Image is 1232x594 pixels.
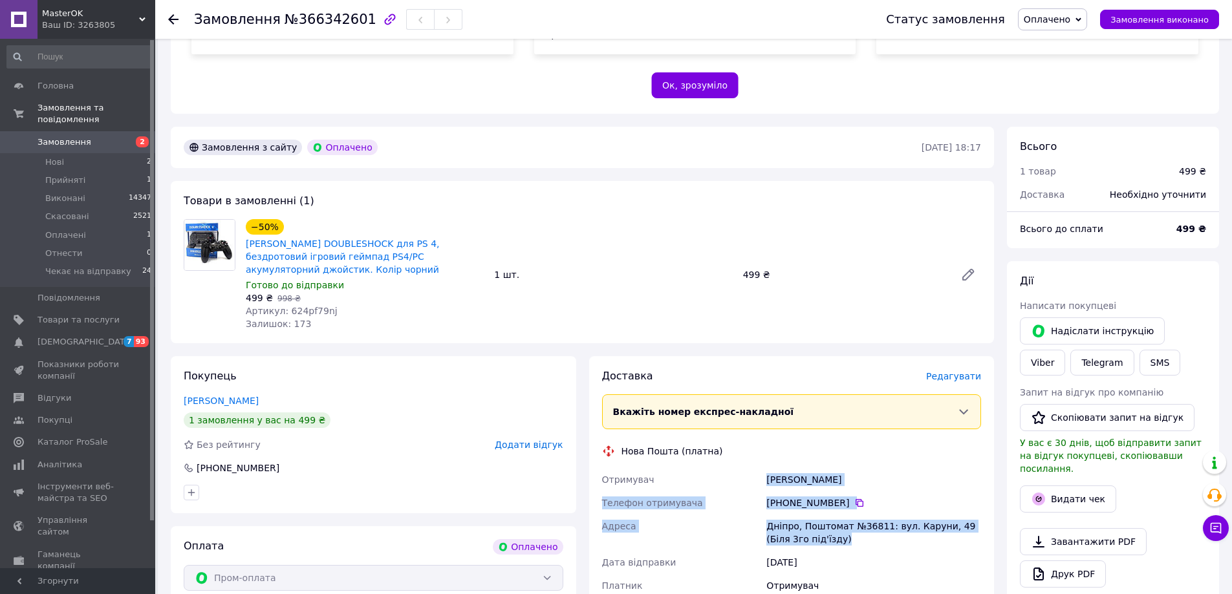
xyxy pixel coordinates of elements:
span: 0 [147,248,151,259]
span: Готово до відправки [246,280,344,290]
a: Завантажити PDF [1020,528,1147,555]
span: Головна [38,80,74,92]
span: Скасовані [45,211,89,222]
span: Дата відправки [602,557,676,567]
button: Видати чек [1020,485,1116,513]
div: −50% [246,219,284,235]
img: Джойстик DOUBLESHOCK для PS 4, бездротовий ігровий геймпад PS4/PC акумуляторний джойстик. Колір ч... [184,220,235,270]
a: Редагувати [955,262,981,288]
span: 14347 [129,193,151,204]
span: Телефон отримувача [602,498,703,508]
span: Доставка [1020,189,1064,200]
span: Виконані [45,193,85,204]
span: Прийняті [45,175,85,186]
div: 1 замовлення у вас на 499 ₴ [184,412,330,428]
a: Друк PDF [1020,560,1106,588]
div: Ваш ID: 3263805 [42,19,155,31]
span: 2 [147,156,151,168]
span: Покупець [184,370,237,382]
span: Адреса [602,521,636,531]
a: Telegram [1070,350,1134,376]
span: №366342601 [285,12,376,27]
span: Відгуки [38,392,71,404]
span: 7 [124,336,134,347]
span: Доставка [602,370,653,382]
span: Показники роботи компанії [38,359,120,382]
button: Чат з покупцем [1203,515,1229,541]
span: Отнести [45,248,82,259]
span: MasterOK [42,8,139,19]
span: Покупці [38,414,72,426]
span: Без рейтингу [197,440,261,450]
time: [DATE] 18:17 [922,142,981,153]
span: Товари в замовленні (1) [184,195,314,207]
button: Замовлення виконано [1100,10,1219,29]
span: Замовлення та повідомлення [38,102,155,125]
div: Оплачено [493,539,563,555]
div: [DATE] [764,551,984,574]
button: Ок, зрозуміло [651,72,739,98]
span: Додати відгук [495,440,563,450]
span: Інструменти веб-майстра та SEO [38,481,120,504]
span: Артикул: 624pf79nj [246,306,338,316]
span: Чекає на відправку [45,266,131,277]
span: 2 [136,136,149,147]
div: Нова Пошта (платна) [618,445,726,458]
div: Дніпро, Поштомат №36811: вул. Каруни, 49 (Біля 3го під'їзду) [764,514,984,551]
div: [PERSON_NAME] [764,468,984,491]
span: 1 [147,175,151,186]
span: [DEMOGRAPHIC_DATA] [38,336,133,348]
div: Повернутися назад [168,13,178,26]
span: Редагувати [926,371,981,381]
div: Необхідно уточнити [1102,180,1214,209]
span: 24 [142,266,151,277]
span: Оплата [184,540,224,552]
div: 499 ₴ [738,266,950,284]
button: Надіслати інструкцію [1020,317,1165,345]
div: 499 ₴ [1179,165,1206,178]
span: Гаманець компанії [38,549,120,572]
span: Замовлення [194,12,281,27]
span: 2521 [133,211,151,222]
span: Платник [602,580,643,591]
span: Товари та послуги [38,314,120,326]
div: Статус замовлення [886,13,1005,26]
span: 998 ₴ [277,294,301,303]
span: Оплачено [1024,14,1070,25]
button: SMS [1140,350,1181,376]
span: У вас є 30 днів, щоб відправити запит на відгук покупцеві, скопіювавши посилання. [1020,438,1202,474]
span: Всього [1020,140,1057,153]
span: 93 [134,336,149,347]
span: Замовлення виконано [1110,15,1209,25]
span: Залишок: 173 [246,319,311,329]
span: Всього до сплати [1020,224,1103,234]
span: Нові [45,156,64,168]
span: 1 [147,229,151,241]
div: 1 шт. [489,266,737,284]
a: Viber [1020,350,1065,376]
span: Повідомлення [38,292,100,304]
a: [PERSON_NAME] DOUBLESHOCK для PS 4, бездротовий ігровий геймпад PS4/PC акумуляторний джойстик. Ко... [246,239,440,275]
span: Запит на відгук про компанію [1020,387,1163,398]
div: [PHONE_NUMBER] [766,496,981,509]
span: Каталог ProSale [38,436,107,448]
span: 1 товар [1020,166,1056,176]
span: Замовлення [38,136,91,148]
div: Оплачено [307,140,377,155]
div: Замовлення з сайту [184,140,302,155]
span: Отримувач [602,474,654,485]
span: Управління сайтом [38,514,120,538]
button: Скопіювати запит на відгук [1020,404,1194,431]
span: Аналітика [38,459,82,471]
b: 499 ₴ [1176,224,1206,234]
span: Вкажіть номер експрес-накладної [613,407,794,417]
span: Дії [1020,275,1033,287]
a: [PERSON_NAME] [184,396,259,406]
div: [PHONE_NUMBER] [195,461,281,474]
span: Написати покупцеві [1020,301,1116,311]
span: 499 ₴ [246,293,273,303]
input: Пошук [6,45,153,69]
span: Оплачені [45,229,86,241]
